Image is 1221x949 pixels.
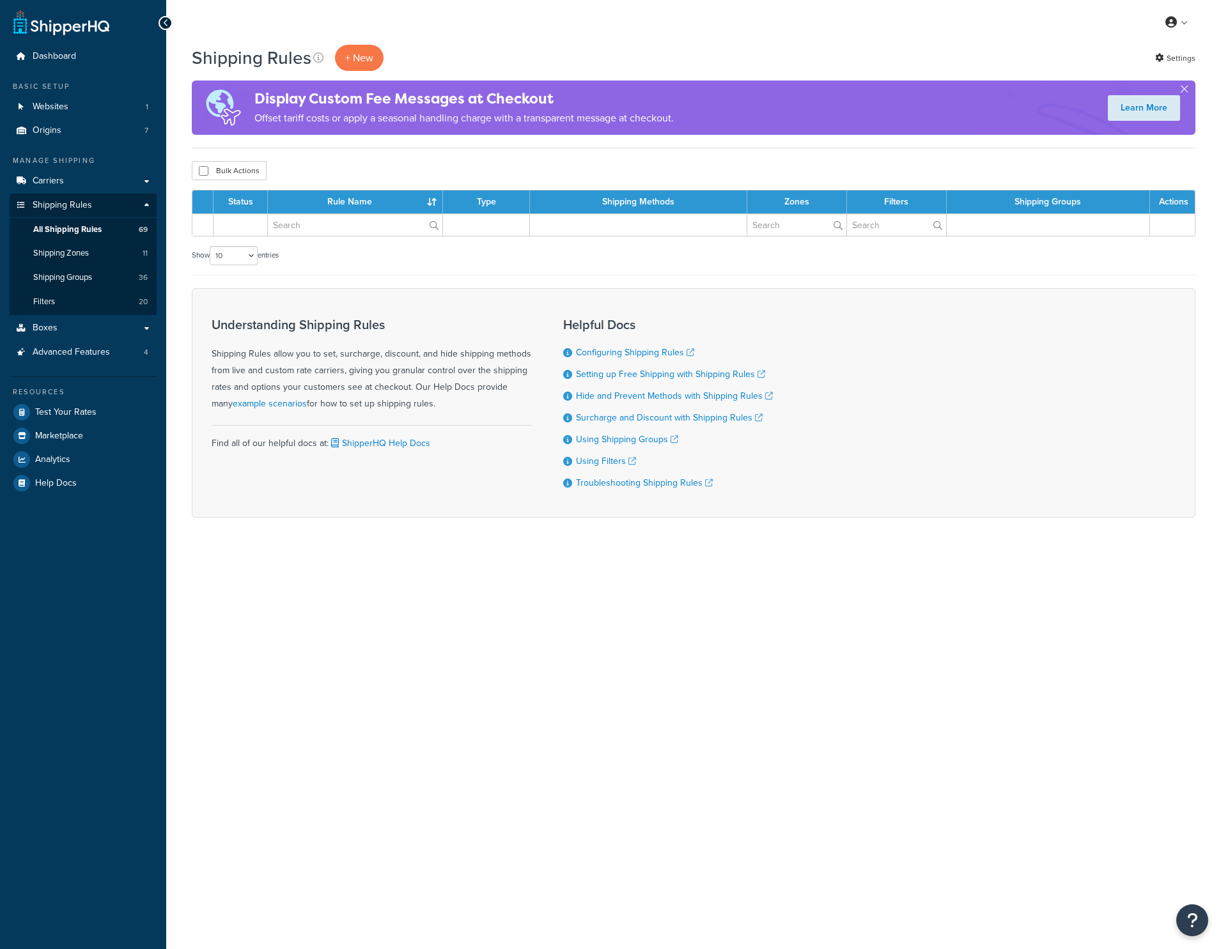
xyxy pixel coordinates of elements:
[947,190,1150,213] th: Shipping Groups
[210,246,258,265] select: Showentries
[192,246,279,265] label: Show entries
[747,214,846,236] input: Search
[576,367,765,381] a: Setting up Free Shipping with Shipping Rules
[35,407,97,418] span: Test Your Rates
[268,214,442,236] input: Search
[10,266,157,289] a: Shipping Groups 36
[576,433,678,446] a: Using Shipping Groups
[35,454,70,465] span: Analytics
[212,318,531,332] h3: Understanding Shipping Rules
[1155,49,1195,67] a: Settings
[1108,95,1180,121] a: Learn More
[139,272,148,283] span: 36
[443,190,530,213] th: Type
[254,109,674,127] p: Offset tariff costs or apply a seasonal handling charge with a transparent message at checkout.
[10,387,157,397] div: Resources
[1150,190,1195,213] th: Actions
[33,176,64,187] span: Carriers
[139,297,148,307] span: 20
[10,401,157,424] a: Test Your Rates
[10,45,157,68] a: Dashboard
[10,242,157,265] a: Shipping Zones 11
[847,190,947,213] th: Filters
[144,125,148,136] span: 7
[10,194,157,217] a: Shipping Rules
[10,448,157,471] a: Analytics
[563,318,773,332] h3: Helpful Docs
[576,454,636,468] a: Using Filters
[1176,904,1208,936] button: Open Resource Center
[33,51,76,62] span: Dashboard
[530,190,747,213] th: Shipping Methods
[10,155,157,166] div: Manage Shipping
[10,95,157,119] li: Websites
[10,218,157,242] li: All Shipping Rules
[10,341,157,364] li: Advanced Features
[33,200,92,211] span: Shipping Rules
[33,272,92,283] span: Shipping Groups
[13,10,109,35] a: ShipperHQ Home
[10,424,157,447] a: Marketplace
[10,81,157,92] div: Basic Setup
[146,102,148,112] span: 1
[192,81,254,135] img: duties-banner-06bc72dcb5fe05cb3f9472aba00be2ae8eb53ab6f0d8bb03d382ba314ac3c341.png
[576,411,763,424] a: Surcharge and Discount with Shipping Rules
[254,88,674,109] h4: Display Custom Fee Messages at Checkout
[10,95,157,119] a: Websites 1
[192,161,267,180] button: Bulk Actions
[233,397,307,410] a: example scenarios
[33,297,55,307] span: Filters
[33,224,102,235] span: All Shipping Rules
[33,323,58,334] span: Boxes
[10,169,157,193] a: Carriers
[212,425,531,452] div: Find all of our helpful docs at:
[576,389,773,403] a: Hide and Prevent Methods with Shipping Rules
[10,119,157,143] a: Origins 7
[576,346,694,359] a: Configuring Shipping Rules
[10,119,157,143] li: Origins
[329,436,430,450] a: ShipperHQ Help Docs
[576,476,713,490] a: Troubleshooting Shipping Rules
[335,45,384,71] p: + New
[10,472,157,495] a: Help Docs
[144,347,148,358] span: 4
[747,190,847,213] th: Zones
[10,242,157,265] li: Shipping Zones
[33,102,68,112] span: Websites
[214,190,268,213] th: Status
[10,290,157,314] li: Filters
[33,248,89,259] span: Shipping Zones
[33,347,110,358] span: Advanced Features
[10,266,157,289] li: Shipping Groups
[268,190,443,213] th: Rule Name
[10,218,157,242] a: All Shipping Rules 69
[143,248,148,259] span: 11
[10,316,157,340] a: Boxes
[212,318,531,412] div: Shipping Rules allow you to set, surcharge, discount, and hide shipping methods from live and cus...
[10,194,157,315] li: Shipping Rules
[33,125,61,136] span: Origins
[35,478,77,489] span: Help Docs
[847,214,946,236] input: Search
[35,431,83,442] span: Marketplace
[10,290,157,314] a: Filters 20
[192,45,311,70] h1: Shipping Rules
[10,341,157,364] a: Advanced Features 4
[139,224,148,235] span: 69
